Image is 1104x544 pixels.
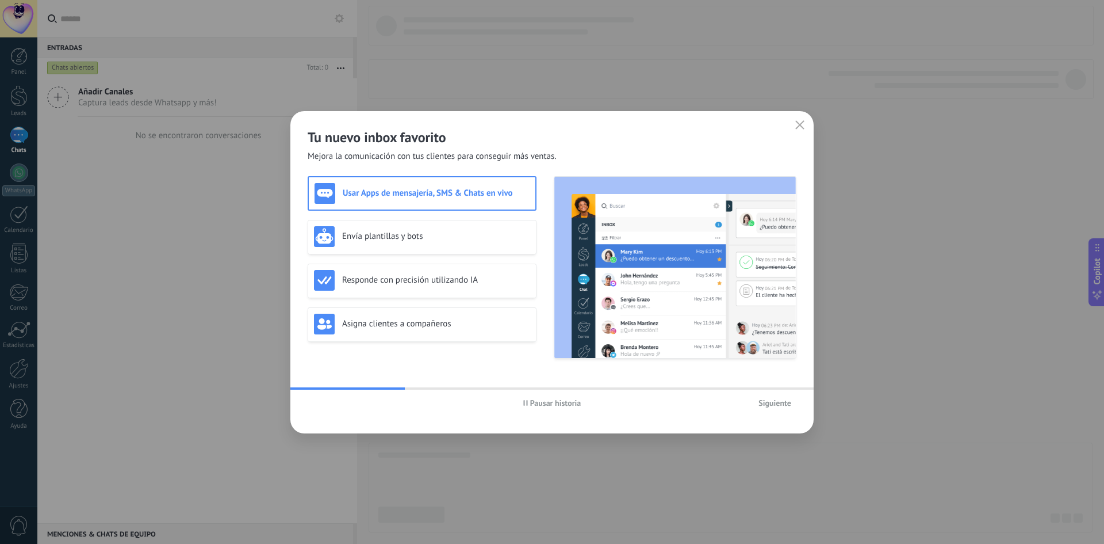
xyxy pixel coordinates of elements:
[342,231,530,242] h3: Envía plantillas y bots
[342,318,530,329] h3: Asigna clientes a compañeros
[343,188,530,199] h3: Usar Apps de mensajería, SMS & Chats en vivo
[753,394,796,412] button: Siguiente
[518,394,586,412] button: Pausar historia
[308,151,557,162] span: Mejora la comunicación con tus clientes para conseguir más ventas.
[308,128,796,146] h2: Tu nuevo inbox favorito
[342,275,530,286] h3: Responde con precisión utilizando IA
[758,399,791,407] span: Siguiente
[530,399,581,407] span: Pausar historia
